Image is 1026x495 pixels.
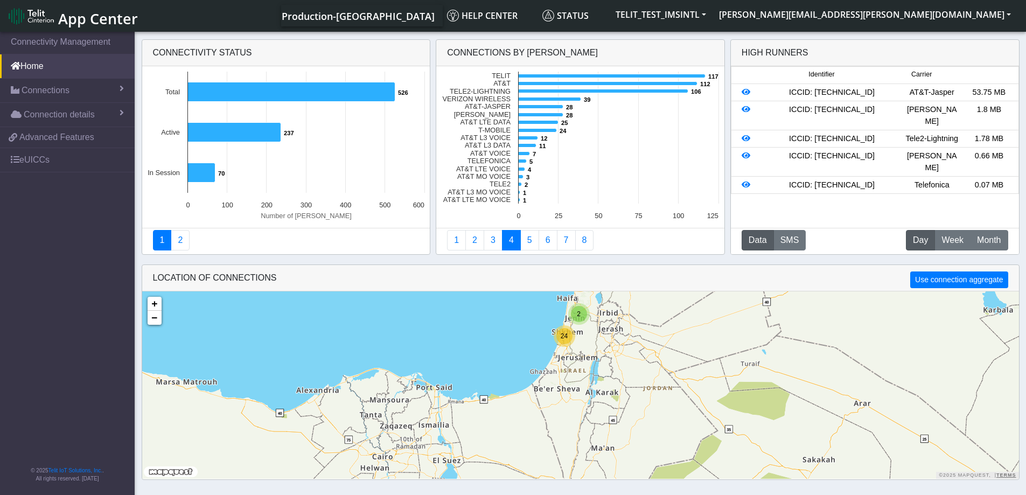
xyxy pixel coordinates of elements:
[281,5,434,26] a: Your current platform instance
[171,230,190,250] a: Deployment status
[48,468,102,473] a: Telit IoT Solutions, Inc.
[903,87,960,99] div: AT&T-Jasper
[470,149,511,157] text: AT&T VOICE
[484,230,502,250] a: Usage per Country
[413,201,424,209] text: 600
[447,10,518,22] span: Help center
[450,87,511,95] text: TELE2-LIGHTNING
[165,88,179,96] text: Total
[760,179,903,191] div: ICCID: [TECHNICAL_ID]
[903,179,960,191] div: Telefonica
[148,297,162,311] a: Zoom in
[996,472,1016,478] a: Terms
[22,84,69,97] span: Connections
[635,212,643,220] text: 75
[436,40,724,66] div: Connections By [PERSON_NAME]
[584,96,590,103] text: 39
[492,72,511,80] text: TELIT
[221,201,233,209] text: 100
[700,81,710,87] text: 112
[300,201,311,209] text: 300
[261,201,272,209] text: 200
[595,212,602,220] text: 50
[148,169,180,177] text: In Session
[773,230,806,250] button: SMS
[539,230,557,250] a: 14 Days Trend
[148,311,162,325] a: Zoom out
[465,230,484,250] a: Carrier
[284,130,294,136] text: 237
[977,234,1001,247] span: Month
[457,172,511,180] text: AT&T MO VOICE
[478,126,511,134] text: T-MOBILE
[742,46,808,59] div: High Runners
[941,234,964,247] span: Week
[960,104,1017,127] div: 1.8 MB
[456,165,511,173] text: AT&T LTE VOICE
[525,182,528,188] text: 2
[903,150,960,173] div: [PERSON_NAME]
[523,190,526,196] text: 1
[493,79,511,87] text: AT&T
[520,230,539,250] a: Usage by Carrier
[903,133,960,145] div: Tele2-Lightning
[960,179,1017,191] div: 0.07 MB
[142,40,430,66] div: Connectivity status
[9,8,54,25] img: logo-telit-cinterion-gw-new.png
[561,332,568,340] span: 24
[539,143,546,149] text: 11
[575,230,594,250] a: Not Connected for 30 days
[913,234,928,247] span: Day
[910,271,1008,288] button: Use connection aggregate
[443,95,511,103] text: VERIZON WIRELESS
[691,88,701,95] text: 106
[742,230,774,250] button: Data
[560,128,567,134] text: 24
[911,69,932,80] span: Carrier
[218,170,225,177] text: 70
[970,230,1008,250] button: Month
[542,10,589,22] span: Status
[557,230,576,250] a: Zero Session
[673,212,684,220] text: 100
[533,151,536,157] text: 7
[282,10,435,23] span: Production-[GEOGRAPHIC_DATA]
[528,166,532,173] text: 4
[609,5,713,24] button: TELIT_TEST_IMSINTL
[577,310,581,318] span: 2
[447,230,466,250] a: Connections By Country
[490,180,511,188] text: TELE2
[960,87,1017,99] div: 53.75 MB
[465,102,511,110] text: AT&T-JASPER
[523,197,526,204] text: 1
[465,141,511,149] text: AT&T L3 DATA
[502,230,521,250] a: Connections By Carrier
[541,135,547,142] text: 12
[454,110,511,118] text: [PERSON_NAME]
[517,212,521,220] text: 0
[760,133,903,145] div: ICCID: [TECHNICAL_ID]
[760,87,903,99] div: ICCID: [TECHNICAL_ID]
[447,230,714,250] nav: Summary paging
[153,230,172,250] a: Connectivity status
[460,134,511,142] text: AT&T L3 VOICE
[538,5,609,26] a: Status
[542,10,554,22] img: status.svg
[906,230,935,250] button: Day
[760,150,903,173] div: ICCID: [TECHNICAL_ID]
[555,212,562,220] text: 25
[460,118,511,126] text: AT&T LTE DATA
[153,230,420,250] nav: Summary paging
[708,73,718,80] text: 117
[960,150,1017,173] div: 0.66 MB
[447,10,459,22] img: knowledge.svg
[936,472,1018,479] div: ©2025 MapQuest, |
[398,89,408,96] text: 526
[566,104,573,110] text: 28
[379,201,390,209] text: 500
[24,108,95,121] span: Connection details
[808,69,834,80] span: Identifier
[443,5,538,26] a: Help center
[9,4,136,27] a: App Center
[467,157,511,165] text: TELEFONICA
